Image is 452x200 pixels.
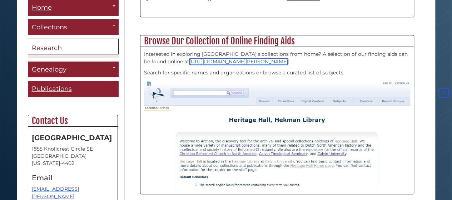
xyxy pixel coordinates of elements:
a: Genealogy [28,62,119,78]
span: Home [32,4,52,12]
address: 1855 Knollcrest Circle SE [GEOGRAPHIC_DATA][US_STATE]-4402 [32,146,114,167]
a: Research [28,39,119,55]
h2: Contact Us [28,116,118,127]
p: Interested in exploring [GEOGRAPHIC_DATA]'s collections from home? A selection of our finding aid... [144,50,410,65]
a: [URL][DOMAIN_NAME][PERSON_NAME] [189,58,288,65]
strong: [GEOGRAPHIC_DATA] [32,134,112,142]
span: Research [32,44,62,52]
h2: Browse Our Collection of Online Finding Aids [140,35,414,47]
span: Publications [32,85,72,93]
h4: Email [32,174,114,182]
span: Collections [32,24,67,31]
img: archon homepage [144,80,410,190]
a: Publications [28,81,119,97]
a: Back to Top [437,90,450,96]
a: Collections [28,20,119,36]
span: Genealogy [32,66,66,74]
p: Search for specific names and organizations or browse a curated list of subjects. [144,69,410,77]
